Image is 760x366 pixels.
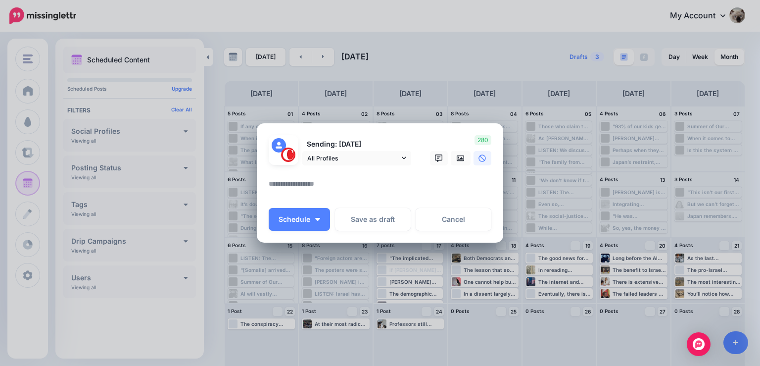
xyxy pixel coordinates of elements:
[302,139,411,150] p: Sending: [DATE]
[315,218,320,221] img: arrow-down-white.png
[687,332,711,356] div: Open Intercom Messenger
[281,148,295,162] img: 291864331_468958885230530_187971914351797662_n-bsa127305.png
[475,135,491,145] span: 280
[272,138,286,153] img: user_default_image.png
[416,208,491,231] a: Cancel
[279,216,310,223] span: Schedule
[302,151,411,165] a: All Profiles
[335,208,411,231] button: Save as draft
[269,208,330,231] button: Schedule
[307,153,399,163] span: All Profiles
